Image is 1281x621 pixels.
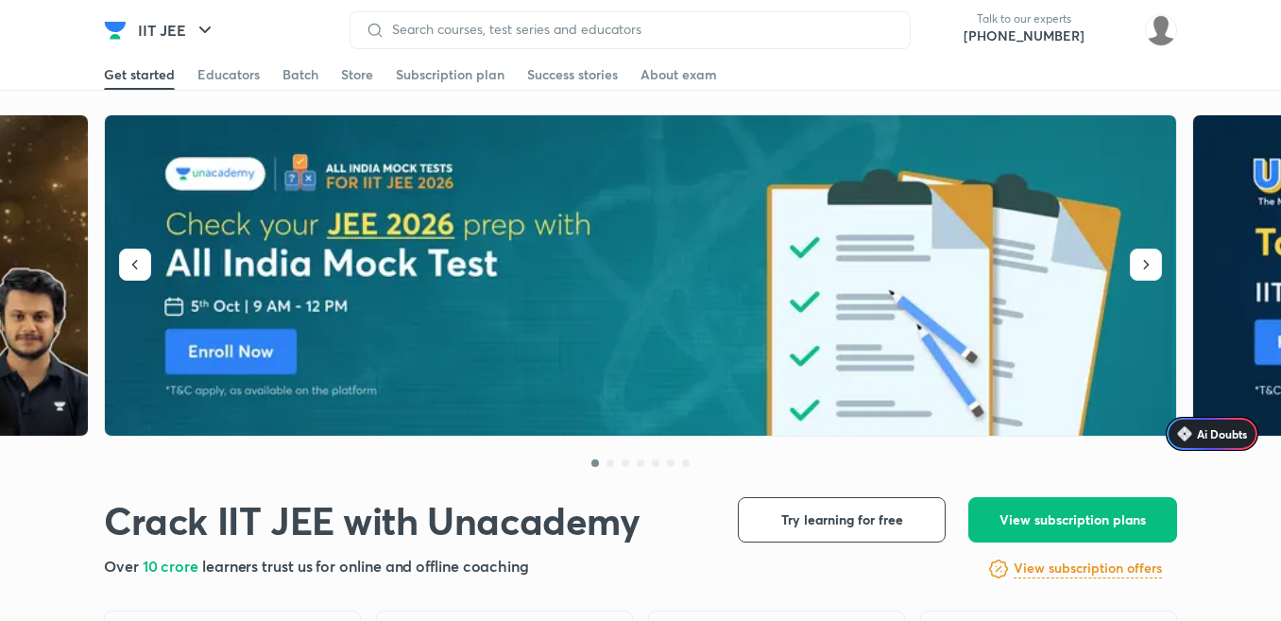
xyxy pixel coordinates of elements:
[341,65,373,84] div: Store
[640,65,717,84] div: About exam
[964,26,1085,45] a: [PHONE_NUMBER]
[1177,426,1192,441] img: Icon
[127,11,228,49] button: IIT JEE
[999,510,1146,529] span: View subscription plans
[527,65,618,84] div: Success stories
[197,65,260,84] div: Educators
[197,60,260,90] a: Educators
[202,556,529,576] span: learners trust us for online and offline coaching
[104,497,640,543] h1: Crack IIT JEE with Unacademy
[104,65,175,84] div: Get started
[964,11,1085,26] p: Talk to our experts
[968,497,1177,543] button: View subscription plans
[926,11,964,49] img: call-us
[282,65,318,84] div: Batch
[104,19,127,42] img: Company Logo
[104,556,143,576] span: Over
[738,497,946,543] button: Try learning for free
[1100,15,1130,45] img: avatar
[1166,417,1258,451] a: Ai Doubts
[1197,426,1247,441] span: Ai Doubts
[104,60,175,90] a: Get started
[1014,558,1162,580] a: View subscription offers
[640,60,717,90] a: About exam
[1014,559,1162,578] h6: View subscription offers
[396,65,504,84] div: Subscription plan
[1145,14,1177,46] img: kavin Goswami
[143,556,202,576] span: 10 crore
[282,60,318,90] a: Batch
[341,60,373,90] a: Store
[396,60,504,90] a: Subscription plan
[781,510,903,529] span: Try learning for free
[384,22,895,37] input: Search courses, test series and educators
[527,60,618,90] a: Success stories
